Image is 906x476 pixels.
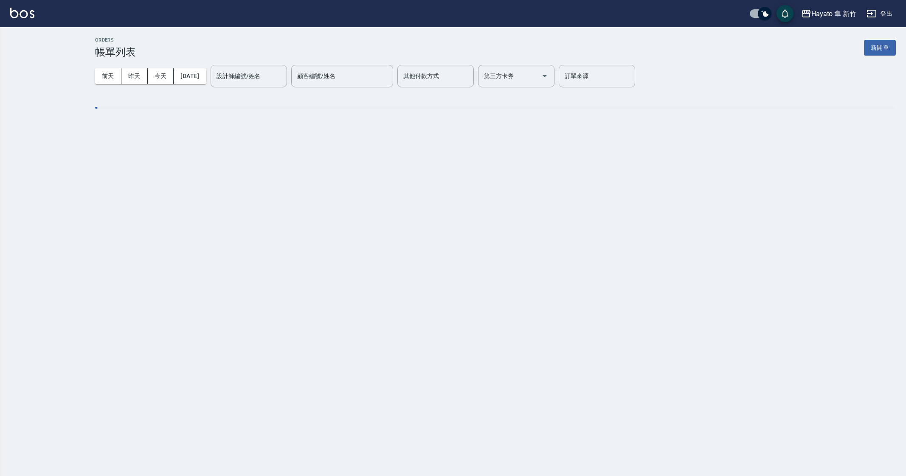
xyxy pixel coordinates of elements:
[538,69,551,83] button: Open
[95,68,121,84] button: 前天
[864,43,896,51] a: 新開單
[777,5,793,22] button: save
[174,68,206,84] button: [DATE]
[10,8,34,18] img: Logo
[95,37,136,43] h2: ORDERS
[95,46,136,58] h3: 帳單列表
[863,6,896,22] button: 登出
[148,68,174,84] button: 今天
[811,8,856,19] div: Hayato 隼 新竹
[798,5,860,22] button: Hayato 隼 新竹
[121,68,148,84] button: 昨天
[864,40,896,56] button: 新開單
